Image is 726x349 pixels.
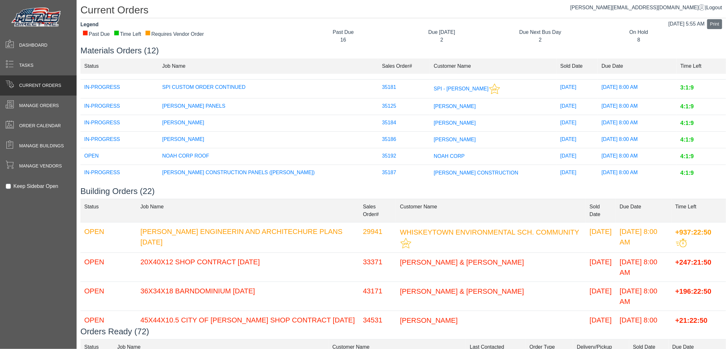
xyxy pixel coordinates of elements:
[397,36,486,44] div: 2
[158,165,378,181] td: [PERSON_NAME] CONSTRUCTION PANELS ([PERSON_NAME])
[400,316,458,324] span: [PERSON_NAME]
[82,30,88,35] div: ■
[598,58,677,74] td: Due Date
[137,311,359,340] td: 45X44X10.5 CITY OF [PERSON_NAME] SHOP CONTRACT [DATE]
[616,222,671,252] td: [DATE] 8:00 AM
[434,104,476,109] span: [PERSON_NAME]
[669,21,705,27] span: [DATE] 5:55 AM
[19,163,62,169] span: Manage Vendors
[80,148,158,165] td: OPEN
[434,137,476,142] span: [PERSON_NAME]
[80,131,158,148] td: IN-PROGRESS
[145,30,151,35] div: ■
[707,5,722,10] span: Logout
[496,28,585,36] div: Due Next Bus Day
[359,282,396,311] td: 43171
[434,153,465,159] span: NOAH CORP
[378,131,430,148] td: 35186
[598,115,677,131] td: [DATE] 8:00 AM
[598,165,677,181] td: [DATE] 8:00 AM
[671,199,726,222] td: Time Left
[675,228,711,236] span: +937:22:50
[137,252,359,282] td: 20X40X12 SHOP CONTRACT [DATE]
[430,58,556,74] td: Customer Name
[378,58,430,74] td: Sales Order#
[80,4,726,18] h1: Current Orders
[80,58,158,74] td: Status
[570,5,705,10] a: [PERSON_NAME][EMAIL_ADDRESS][DOMAIN_NAME]
[400,258,524,266] span: [PERSON_NAME] & [PERSON_NAME]
[616,199,671,222] td: Due Date
[586,222,616,252] td: [DATE]
[114,30,141,38] div: Time Left
[80,46,726,56] h3: Materials Orders (12)
[359,199,396,222] td: Sales Order#
[10,6,64,29] img: Metals Direct Inc Logo
[400,228,579,236] span: WHISKEYTOWN ENVIRONMENTAL SCH. COMMUNITY
[598,148,677,165] td: [DATE] 8:00 AM
[677,58,726,74] td: Time Left
[616,252,671,282] td: [DATE] 8:00 AM
[82,30,110,38] div: Past Due
[19,122,61,129] span: Order Calendar
[557,58,598,74] td: Sold Date
[19,102,59,109] span: Manage Orders
[13,182,58,190] label: Keep Sidebar Open
[680,170,694,176] span: 4:1:9
[675,258,711,266] span: +247:21:50
[359,222,396,252] td: 29941
[557,98,598,115] td: [DATE]
[359,252,396,282] td: 33371
[400,287,524,295] span: [PERSON_NAME] & [PERSON_NAME]
[396,199,586,222] td: Customer Name
[586,199,616,222] td: Sold Date
[80,115,158,131] td: IN-PROGRESS
[158,148,378,165] td: NOAH CORP ROOF
[570,4,722,12] div: |
[378,148,430,165] td: 35192
[80,165,158,181] td: IN-PROGRESS
[680,68,694,74] span: 3:1:9
[557,165,598,181] td: [DATE]
[137,222,359,252] td: [PERSON_NAME] ENGINEERIN AND ARCHITECHURE PLANS [DATE]
[158,115,378,131] td: [PERSON_NAME]
[378,165,430,181] td: 35187
[586,311,616,340] td: [DATE]
[680,136,694,143] span: 4:1:9
[598,98,677,115] td: [DATE] 8:00 AM
[80,199,137,222] td: Status
[557,79,598,98] td: [DATE]
[158,79,378,98] td: SPI CUSTOM ORDER CONTINUED
[80,327,726,337] h3: Orders Ready (72)
[586,252,616,282] td: [DATE]
[80,98,158,115] td: IN-PROGRESS
[675,316,707,324] span: +21:22:50
[707,19,722,29] button: Print
[676,239,687,247] img: This order should be prioritized
[496,36,585,44] div: 2
[434,86,489,91] span: SPI - [PERSON_NAME]
[378,98,430,115] td: 35125
[80,222,137,252] td: OPEN
[80,282,137,311] td: OPEN
[114,30,119,35] div: ■
[158,98,378,115] td: [PERSON_NAME] PANELS
[19,62,34,69] span: Tasks
[557,115,598,131] td: [DATE]
[137,199,359,222] td: Job Name
[594,28,683,36] div: On Hold
[378,115,430,131] td: 35184
[19,143,64,149] span: Manage Buildings
[137,282,359,311] td: 36X34X18 BARNDOMINIUM [DATE]
[80,252,137,282] td: OPEN
[158,131,378,148] td: [PERSON_NAME]
[80,311,137,340] td: OPEN
[80,22,99,27] strong: Legend
[680,120,694,126] span: 4:1:9
[378,79,430,98] td: 35181
[145,30,204,38] div: Requires Vendor Order
[489,83,500,94] img: This customer should be prioritized
[400,238,411,249] img: This customer should be prioritized
[586,282,616,311] td: [DATE]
